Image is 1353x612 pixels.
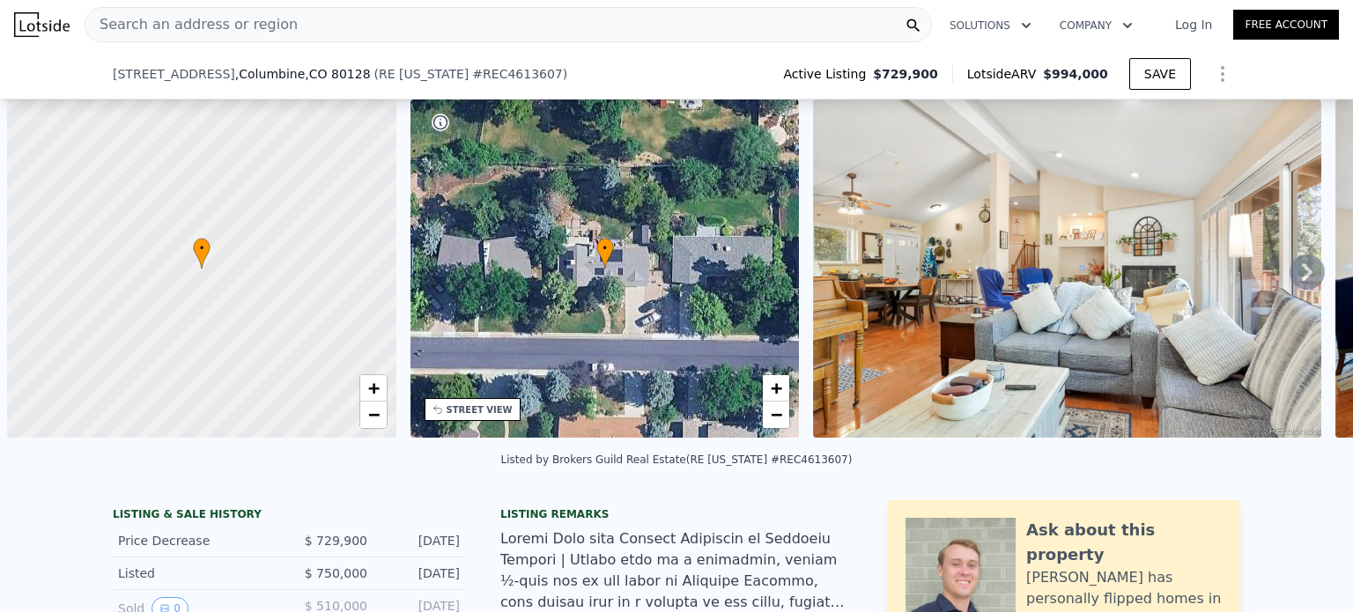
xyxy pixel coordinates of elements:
[118,564,275,582] div: Listed
[501,453,853,466] div: Listed by Brokers Guild Real Estate (RE [US_STATE] #REC4613607)
[381,564,460,582] div: [DATE]
[113,507,465,525] div: LISTING & SALE HISTORY
[813,100,1320,438] img: Sale: 167461235 Parcel: 6300457
[783,65,873,83] span: Active Listing
[235,65,371,83] span: , Columbine
[374,65,568,83] div: ( )
[967,65,1043,83] span: Lotside ARV
[873,65,938,83] span: $729,900
[113,65,235,83] span: [STREET_ADDRESS]
[379,67,469,81] span: RE [US_STATE]
[500,507,853,521] div: Listing remarks
[360,402,387,428] a: Zoom out
[1026,518,1223,567] div: Ask about this property
[1233,10,1339,40] a: Free Account
[1046,10,1147,41] button: Company
[935,10,1046,41] button: Solutions
[1205,56,1240,92] button: Show Options
[360,375,387,402] a: Zoom in
[1043,67,1108,81] span: $994,000
[1129,58,1191,90] button: SAVE
[14,12,70,37] img: Lotside
[367,403,379,425] span: −
[193,240,211,256] span: •
[305,534,367,548] span: $ 729,900
[472,67,562,81] span: # REC4613607
[763,375,789,402] a: Zoom in
[381,532,460,549] div: [DATE]
[596,240,614,256] span: •
[367,377,379,399] span: +
[85,14,298,35] span: Search an address or region
[771,377,782,399] span: +
[1154,16,1233,33] a: Log In
[447,403,513,417] div: STREET VIEW
[305,566,367,580] span: $ 750,000
[193,238,211,269] div: •
[596,238,614,269] div: •
[763,402,789,428] a: Zoom out
[118,532,275,549] div: Price Decrease
[771,403,782,425] span: −
[305,67,370,81] span: , CO 80128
